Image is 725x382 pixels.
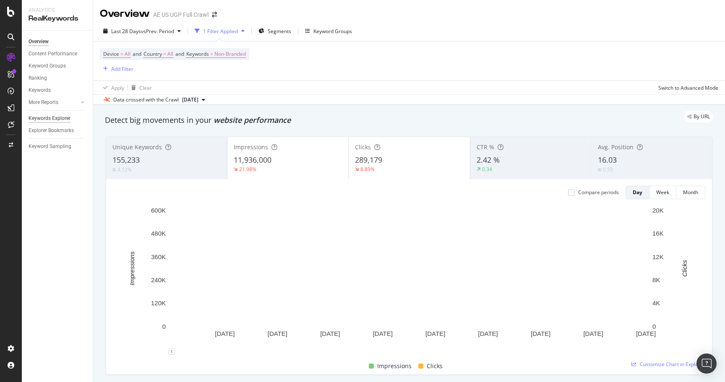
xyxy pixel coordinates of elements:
span: CTR % [477,143,494,151]
span: Segments [268,28,291,35]
div: More Reports [29,98,58,107]
button: Clear [128,81,152,94]
text: [DATE] [373,330,393,337]
text: [DATE] [636,330,656,337]
span: Clicks [355,143,371,151]
div: Add Filter [111,65,133,73]
span: Unique Keywords [112,143,162,151]
div: arrow-right-arrow-left [212,12,217,18]
div: Keywords [29,86,51,95]
span: and [133,50,141,57]
button: 1 Filter Applied [191,24,248,38]
span: 2025 Sep. 19th [182,96,198,104]
div: 8.89% [360,166,375,173]
text: [DATE] [268,330,287,337]
span: Avg. Position [598,143,634,151]
a: Explorer Bookmarks [29,126,87,135]
text: 8K [652,276,660,283]
a: Keyword Sampling [29,142,87,151]
div: 1 Filter Applied [203,28,238,35]
text: 0 [162,323,166,330]
div: legacy label [684,111,713,122]
text: 120K [151,299,166,307]
div: Keyword Groups [313,28,352,35]
div: 1 [168,348,175,355]
div: Keywords Explorer [29,114,70,123]
div: Overview [29,37,49,46]
text: 600K [151,207,166,214]
a: More Reports [29,98,78,107]
div: 21.98% [239,166,256,173]
a: Ranking [29,74,87,83]
text: 16K [652,230,664,237]
div: Analytics [29,7,86,14]
span: All [125,48,130,60]
svg: A chart. [113,206,705,351]
text: 4K [652,299,660,307]
span: Non-Branded [214,48,246,60]
span: Last 28 Days [111,28,141,35]
a: Keywords [29,86,87,95]
span: Keywords [186,50,209,57]
div: Month [683,189,698,196]
text: [DATE] [478,330,498,337]
div: Apply [111,84,124,91]
a: Keyword Groups [29,62,87,70]
text: Clicks [681,260,688,276]
div: Keyword Sampling [29,142,71,151]
img: Equal [112,169,116,171]
button: [DATE] [179,95,209,105]
button: Add Filter [100,64,133,74]
button: Week [649,186,676,199]
span: Customize Chart in Explorer [640,361,705,368]
span: Country [143,50,162,57]
div: Open Intercom Messenger [696,353,717,374]
div: 0.55 [603,166,613,173]
span: Impressions [377,361,412,371]
text: 12K [652,253,664,260]
div: Week [656,189,669,196]
div: Data crossed with the Crawl [113,96,179,104]
text: [DATE] [583,330,603,337]
button: Day [626,186,649,199]
text: 360K [151,253,166,260]
span: = [120,50,123,57]
text: 240K [151,276,166,283]
button: Switch to Advanced Mode [655,81,718,94]
div: Compare periods [578,189,619,196]
div: Ranking [29,74,47,83]
span: 155,233 [112,155,140,165]
span: 16.03 [598,155,617,165]
button: Segments [255,24,295,38]
text: Impressions [128,251,136,285]
div: Day [633,189,642,196]
div: Explorer Bookmarks [29,126,74,135]
button: Last 28 DaysvsPrev. Period [100,24,184,38]
span: = [163,50,166,57]
span: Impressions [234,143,268,151]
span: Clicks [427,361,443,371]
text: [DATE] [425,330,445,337]
a: Customize Chart in Explorer [631,361,705,368]
text: [DATE] [531,330,550,337]
span: = [210,50,213,57]
text: [DATE] [320,330,340,337]
span: 2.42 % [477,155,500,165]
span: and [175,50,184,57]
span: 11,936,000 [234,155,271,165]
img: Equal [598,169,601,171]
div: Content Performance [29,49,77,58]
a: Keywords Explorer [29,114,87,123]
div: Switch to Advanced Mode [658,84,718,91]
div: 4.12% [117,166,132,173]
div: Clear [139,84,152,91]
div: RealKeywords [29,14,86,23]
button: Month [676,186,705,199]
div: AE US UGP Full Crawl [153,10,209,19]
div: 0.34 [482,166,492,173]
span: Device [103,50,119,57]
text: [DATE] [215,330,235,337]
button: Apply [100,81,124,94]
div: Keyword Groups [29,62,66,70]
